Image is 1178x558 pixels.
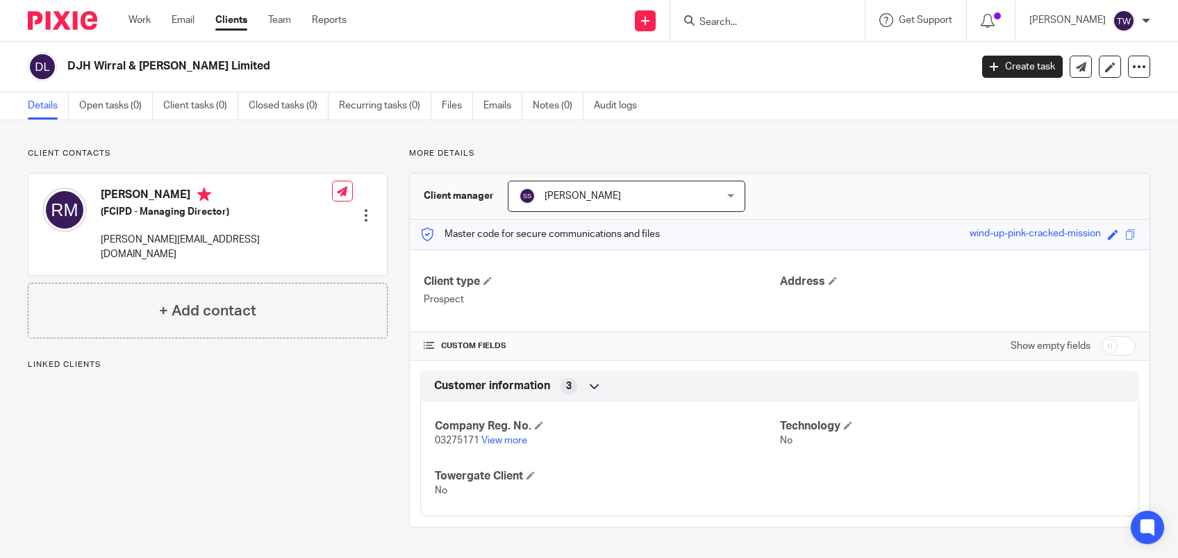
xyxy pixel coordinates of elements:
a: Notes (0) [533,92,583,120]
label: Show empty fields [1011,339,1090,353]
a: View more [481,436,527,445]
div: wind-up-pink-cracked-mission [970,227,1101,243]
i: Primary [197,188,211,202]
h5: (FCIPD - Managing Director) [101,205,332,219]
span: No [780,436,793,445]
img: svg%3E [42,188,87,232]
span: 3 [566,379,572,393]
a: Emails [483,92,522,120]
img: svg%3E [1113,10,1135,32]
a: Details [28,92,69,120]
h4: CUSTOM FIELDS [424,340,779,352]
h4: Company Reg. No. [435,419,779,434]
p: [PERSON_NAME][EMAIL_ADDRESS][DOMAIN_NAME] [101,233,332,261]
p: More details [409,148,1150,159]
input: Search [698,17,823,29]
h4: Towergate Client [435,469,779,484]
img: svg%3E [28,52,57,81]
p: Prospect [424,293,779,306]
h4: Client type [424,274,779,289]
a: Work [128,13,151,27]
img: Pixie [28,11,97,30]
h4: [PERSON_NAME] [101,188,332,205]
a: Create task [982,56,1063,78]
h4: Technology [780,419,1125,434]
a: Clients [215,13,247,27]
h3: Client manager [424,189,494,203]
a: Files [442,92,473,120]
a: Email [172,13,194,27]
span: [PERSON_NAME] [545,191,621,201]
span: 03275171 [435,436,479,445]
span: No [435,486,447,495]
h4: + Add contact [159,300,256,322]
a: Closed tasks (0) [249,92,329,120]
a: Recurring tasks (0) [339,92,431,120]
h4: Address [780,274,1136,289]
a: Reports [312,13,347,27]
span: Get Support [899,15,952,25]
a: Client tasks (0) [163,92,238,120]
p: Master code for secure communications and files [420,227,660,241]
a: Audit logs [594,92,647,120]
a: Open tasks (0) [79,92,153,120]
a: Team [268,13,291,27]
p: Client contacts [28,148,388,159]
p: [PERSON_NAME] [1029,13,1106,27]
p: Linked clients [28,359,388,370]
span: Customer information [434,379,550,393]
img: svg%3E [519,188,536,204]
h2: DJH Wirral & [PERSON_NAME] Limited [67,59,783,74]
